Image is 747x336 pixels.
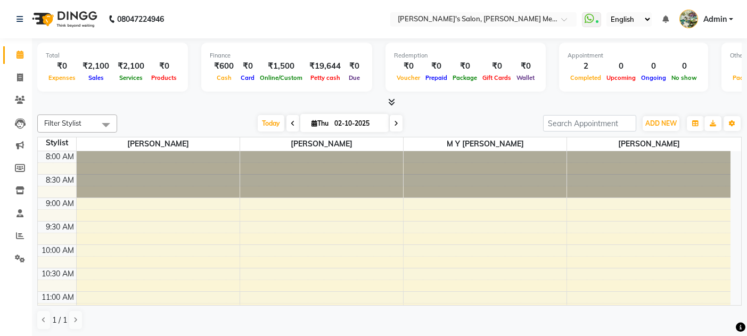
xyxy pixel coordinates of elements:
span: Package [450,74,480,81]
span: Online/Custom [257,74,305,81]
div: ₹0 [345,60,364,72]
span: Upcoming [604,74,638,81]
span: Due [346,74,363,81]
div: ₹0 [149,60,179,72]
span: Thu [309,119,331,127]
input: 2025-10-02 [331,116,384,132]
span: 1 / 1 [52,315,67,326]
span: Today [258,115,284,132]
div: Redemption [394,51,537,60]
div: Total [46,51,179,60]
span: Voucher [394,74,423,81]
span: No show [669,74,700,81]
div: ₹0 [423,60,450,72]
div: ₹0 [394,60,423,72]
div: 8:00 AM [44,151,76,162]
div: 0 [604,60,638,72]
img: Admin [679,10,698,28]
span: Products [149,74,179,81]
div: 0 [638,60,669,72]
span: Admin [703,14,727,25]
img: logo [27,4,100,34]
span: Cash [214,74,234,81]
div: ₹2,100 [78,60,113,72]
span: [PERSON_NAME] [567,137,730,151]
div: 9:30 AM [44,222,76,233]
span: Ongoing [638,74,669,81]
span: Sales [86,74,106,81]
div: Appointment [568,51,700,60]
div: Stylist [38,137,76,149]
div: 10:00 AM [39,245,76,256]
input: Search Appointment [543,115,636,132]
span: ADD NEW [645,119,677,127]
div: ₹0 [514,60,537,72]
span: Services [117,74,145,81]
div: ₹0 [450,60,480,72]
div: ₹0 [46,60,78,72]
div: 9:00 AM [44,198,76,209]
span: [PERSON_NAME] [240,137,403,151]
div: ₹0 [238,60,257,72]
div: ₹600 [210,60,238,72]
button: ADD NEW [643,116,679,131]
div: 8:30 AM [44,175,76,186]
b: 08047224946 [117,4,164,34]
span: Wallet [514,74,537,81]
div: Finance [210,51,364,60]
span: Card [238,74,257,81]
span: Expenses [46,74,78,81]
div: 11:00 AM [39,292,76,303]
div: ₹19,644 [305,60,345,72]
div: 2 [568,60,604,72]
div: ₹2,100 [113,60,149,72]
span: Gift Cards [480,74,514,81]
div: 0 [669,60,700,72]
span: Filter Stylist [44,119,81,127]
span: Prepaid [423,74,450,81]
span: Petty cash [308,74,343,81]
span: [PERSON_NAME] [77,137,240,151]
div: 10:30 AM [39,268,76,280]
span: Completed [568,74,604,81]
div: ₹1,500 [257,60,305,72]
div: ₹0 [480,60,514,72]
span: m y [PERSON_NAME] [404,137,567,151]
